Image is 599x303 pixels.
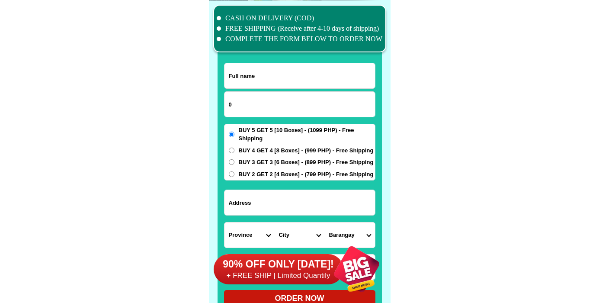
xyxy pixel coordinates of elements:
[229,132,234,137] input: BUY 5 GET 5 [10 Boxes] - (1099 PHP) - Free Shipping
[325,222,375,248] select: Select commune
[224,190,375,215] input: Input address
[224,92,375,117] input: Input phone_number
[214,258,343,271] h6: 90% OFF ONLY [DATE]!
[217,13,383,23] li: CASH ON DELIVERY (COD)
[229,148,234,153] input: BUY 4 GET 4 [8 Boxes] - (999 PHP) - Free Shipping
[275,222,325,248] select: Select district
[217,23,383,34] li: FREE SHIPPING (Receive after 4-10 days of shipping)
[224,222,275,248] select: Select province
[239,146,374,155] span: BUY 4 GET 4 [8 Boxes] - (999 PHP) - Free Shipping
[217,34,383,44] li: COMPLETE THE FORM BELOW TO ORDER NOW
[239,126,375,143] span: BUY 5 GET 5 [10 Boxes] - (1099 PHP) - Free Shipping
[229,159,234,165] input: BUY 3 GET 3 [6 Boxes] - (899 PHP) - Free Shipping
[224,63,375,88] input: Input full_name
[229,171,234,177] input: BUY 2 GET 2 [4 Boxes] - (799 PHP) - Free Shipping
[214,271,343,280] h6: + FREE SHIP | Limited Quantily
[239,170,374,179] span: BUY 2 GET 2 [4 Boxes] - (799 PHP) - Free Shipping
[239,158,374,167] span: BUY 3 GET 3 [6 Boxes] - (899 PHP) - Free Shipping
